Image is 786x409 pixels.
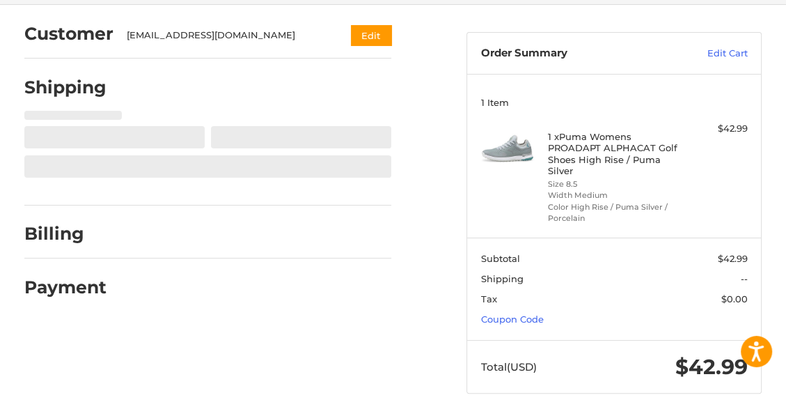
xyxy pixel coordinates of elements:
[548,178,678,190] li: Size 8.5
[481,97,748,108] h3: 1 Item
[24,23,113,45] h2: Customer
[741,273,748,284] span: --
[481,314,544,325] a: Coupon Code
[481,293,497,304] span: Tax
[548,201,678,224] li: Color High Rise / Puma Silver / Porcelain
[548,190,678,201] li: Width Medium
[675,354,748,380] span: $42.99
[681,122,748,136] div: $42.99
[24,277,107,298] h2: Payment
[481,273,524,284] span: Shipping
[663,47,748,61] a: Edit Cart
[351,25,391,45] button: Edit
[481,360,537,373] span: Total (USD)
[24,223,106,245] h2: Billing
[718,253,748,264] span: $42.99
[481,253,520,264] span: Subtotal
[127,29,324,43] div: [EMAIL_ADDRESS][DOMAIN_NAME]
[481,47,663,61] h3: Order Summary
[24,77,107,98] h2: Shipping
[548,131,678,176] h4: 1 x Puma Womens PROADAPT ALPHACAT Golf Shoes High Rise / Puma Silver
[721,293,748,304] span: $0.00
